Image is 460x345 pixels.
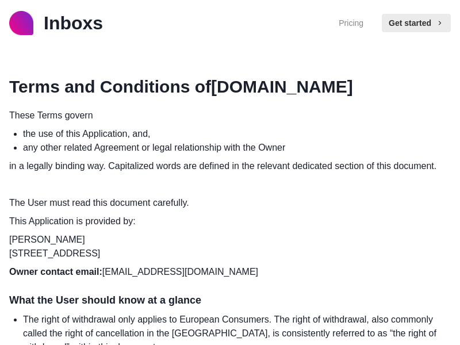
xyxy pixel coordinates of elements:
p: These Terms govern [9,109,451,122]
button: Get started [382,14,451,32]
a: Pricing [339,17,363,29]
h1: Terms and Conditions of [9,74,451,99]
li: any other related Agreement or legal relationship with the Owner [23,141,451,155]
img: logo [9,11,33,35]
p: Inboxs [44,9,103,37]
p: The User must read this document carefully. [9,196,451,210]
p: This Application is provided by: [9,214,451,228]
h2: What the User should know at a glance [9,293,451,308]
p: [PERSON_NAME] [STREET_ADDRESS] [9,233,451,260]
p: [EMAIL_ADDRESS][DOMAIN_NAME] [9,265,451,279]
li: the use of this Application, and, [23,127,451,141]
strong: [DOMAIN_NAME] [211,77,353,96]
p: in a legally binding way. Capitalized words are defined in the relevant dedicated section of this... [9,159,451,173]
b: Owner contact email: [9,267,102,277]
a: logoInboxs [9,9,103,37]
